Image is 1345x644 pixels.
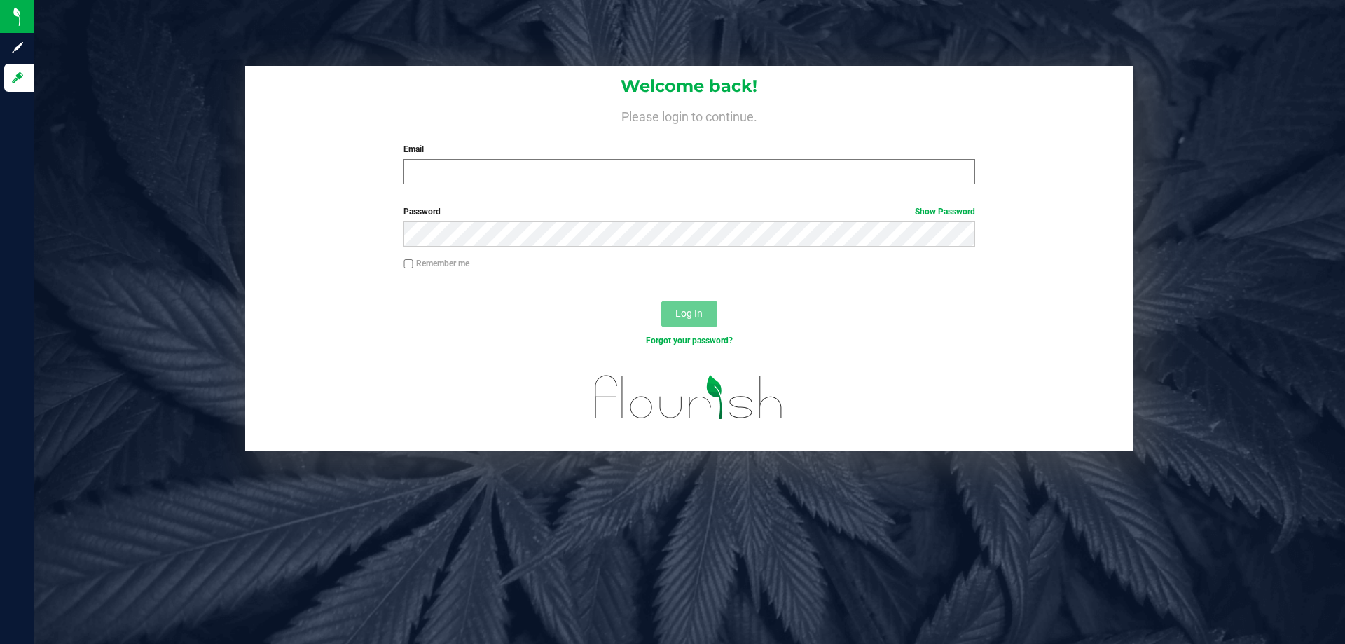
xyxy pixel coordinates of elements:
[915,207,975,217] a: Show Password
[646,336,733,345] a: Forgot your password?
[245,77,1133,95] h1: Welcome back!
[403,257,469,270] label: Remember me
[11,71,25,85] inline-svg: Log in
[403,143,974,156] label: Email
[578,362,800,433] img: flourish_logo.svg
[245,107,1133,123] h4: Please login to continue.
[675,308,703,319] span: Log In
[403,259,413,269] input: Remember me
[403,207,441,217] span: Password
[661,301,717,327] button: Log In
[11,41,25,55] inline-svg: Sign up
